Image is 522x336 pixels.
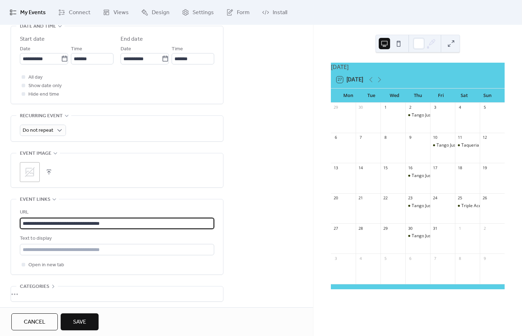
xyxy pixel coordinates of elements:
a: My Events [4,3,51,22]
div: 5 [482,105,487,110]
span: Time [71,45,82,53]
div: 2 [407,105,413,110]
div: 11 [457,135,462,140]
div: Wed [383,89,406,103]
a: Design [136,3,175,22]
div: Sat [452,89,476,103]
div: 7 [358,135,363,140]
div: End date [121,35,143,44]
span: Show date only [28,82,62,90]
div: 8 [457,256,462,261]
div: 3 [432,105,438,110]
div: Tango Just Fries [412,203,443,209]
span: Settings [193,8,214,17]
a: Connect [53,3,96,22]
div: Tango Just Fries [412,112,443,118]
div: 10 [432,135,438,140]
span: Date and time [20,22,56,31]
div: ; [20,162,40,182]
span: Event image [20,149,51,158]
div: 18 [457,165,462,170]
div: [DATE] [331,63,505,71]
div: 12 [482,135,487,140]
div: 16 [407,165,413,170]
div: 17 [432,165,438,170]
div: 13 [333,165,338,170]
div: 7 [432,256,438,261]
div: Tango Just Fries [405,233,430,239]
div: 24 [432,195,438,201]
div: 4 [457,105,462,110]
div: Tue [360,89,383,103]
a: Form [221,3,255,22]
span: Connect [69,8,90,17]
span: Save [73,318,86,326]
div: Triple Aces Smoke Shack [461,203,511,209]
div: Thu [406,89,429,103]
a: Settings [177,3,219,22]
div: 23 [407,195,413,201]
span: Design [152,8,170,17]
div: 1 [383,105,388,110]
span: Cancel [24,318,45,326]
div: Taqueria La Marea [455,142,480,148]
button: 27[DATE] [334,75,366,85]
div: URL [20,208,213,217]
a: Views [98,3,134,22]
div: Tango Just Fries [412,173,443,179]
div: Fri [429,89,452,103]
div: 30 [358,105,363,110]
span: Hide end time [28,90,59,99]
div: 14 [358,165,363,170]
div: 4 [358,256,363,261]
div: 29 [333,105,338,110]
div: ••• [11,286,223,301]
a: Install [257,3,293,22]
div: 28 [358,226,363,231]
div: 5 [383,256,388,261]
div: 8 [383,135,388,140]
span: Open in new tab [28,261,64,269]
div: Tango Just Fries [405,112,430,118]
div: Start date [20,35,45,44]
div: 26 [482,195,487,201]
span: Date [121,45,131,53]
div: 27 [333,226,338,231]
span: Date [20,45,30,53]
span: My Events [20,8,46,17]
div: 22 [383,195,388,201]
div: 21 [358,195,363,201]
div: Tango Just Fries [437,142,468,148]
div: Tango Just Fries [430,142,455,148]
div: Mon [337,89,360,103]
div: 2 [482,226,487,231]
span: Do not repeat [23,126,53,135]
div: 1 [457,226,462,231]
div: 20 [333,195,338,201]
span: Time [172,45,183,53]
span: Recurring event [20,112,63,120]
span: Views [113,8,129,17]
div: Sun [476,89,499,103]
span: Categories [20,283,49,291]
span: Install [273,8,287,17]
div: 29 [383,226,388,231]
div: 30 [407,226,413,231]
div: 15 [383,165,388,170]
span: Form [237,8,250,17]
div: 9 [407,135,413,140]
div: 25 [457,195,462,201]
div: Tango Just Fries [405,173,430,179]
span: All day [28,73,43,82]
div: 6 [407,256,413,261]
div: 3 [333,256,338,261]
div: Tango Just Fries [412,233,443,239]
div: Triple Aces Smoke Shack [455,203,480,209]
div: 19 [482,165,487,170]
div: 6 [333,135,338,140]
button: Save [61,313,99,330]
div: 31 [432,226,438,231]
button: Cancel [11,313,58,330]
span: Event links [20,195,50,204]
